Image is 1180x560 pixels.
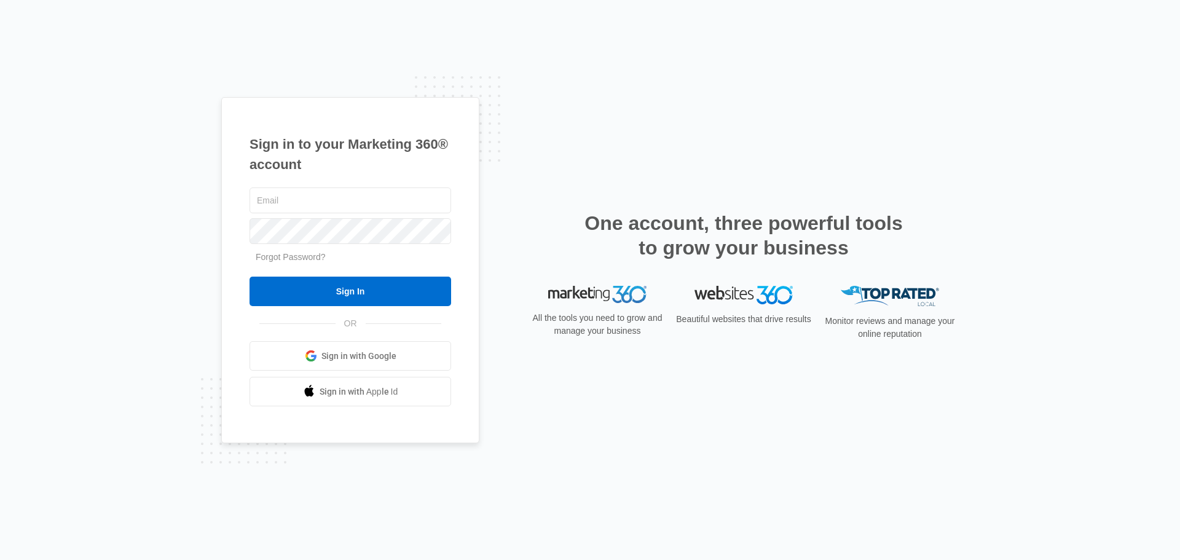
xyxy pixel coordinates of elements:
[256,252,326,262] a: Forgot Password?
[529,312,666,337] p: All the tools you need to grow and manage your business
[336,317,366,330] span: OR
[581,211,907,260] h2: One account, three powerful tools to grow your business
[675,313,812,326] p: Beautiful websites that drive results
[321,350,396,363] span: Sign in with Google
[548,286,647,303] img: Marketing 360
[821,315,959,341] p: Monitor reviews and manage your online reputation
[694,286,793,304] img: Websites 360
[250,377,451,406] a: Sign in with Apple Id
[250,134,451,175] h1: Sign in to your Marketing 360® account
[250,187,451,213] input: Email
[841,286,939,306] img: Top Rated Local
[250,341,451,371] a: Sign in with Google
[320,385,398,398] span: Sign in with Apple Id
[250,277,451,306] input: Sign In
